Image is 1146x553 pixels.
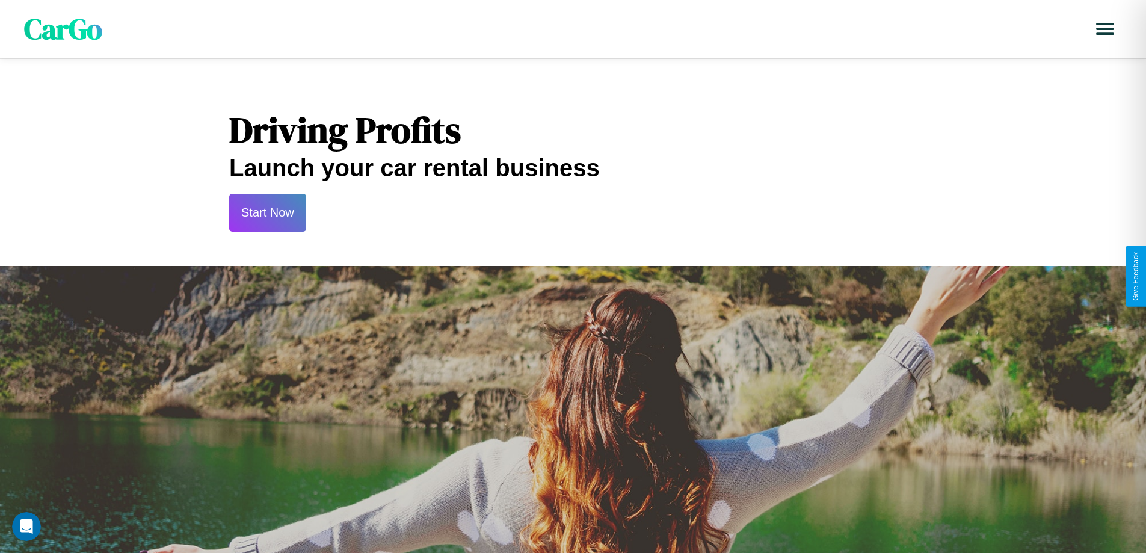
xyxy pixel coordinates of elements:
[24,9,102,49] span: CarGo
[1132,252,1140,301] div: Give Feedback
[229,105,917,155] h1: Driving Profits
[12,512,41,541] iframe: Intercom live chat
[229,194,306,232] button: Start Now
[229,155,917,182] h2: Launch your car rental business
[1088,12,1122,46] button: Open menu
